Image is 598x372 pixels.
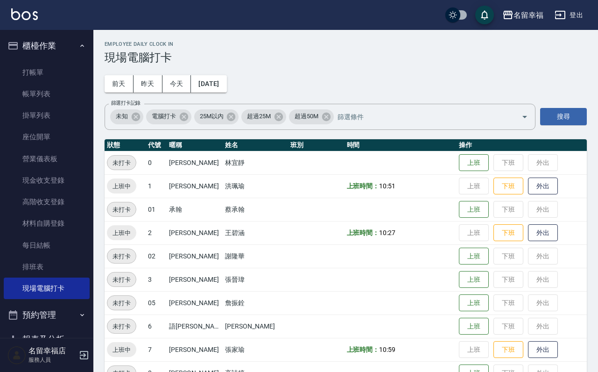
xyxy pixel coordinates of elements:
button: 今天 [162,75,191,93]
td: 02 [146,244,167,268]
td: [PERSON_NAME] [167,244,223,268]
div: 名留幸福 [514,9,543,21]
td: [PERSON_NAME] [167,221,223,244]
td: 張晉瑋 [223,268,288,291]
button: 外出 [528,178,558,195]
div: 電腦打卡 [146,109,191,124]
td: [PERSON_NAME] [167,151,223,174]
td: 2 [146,221,167,244]
img: Person [7,346,26,365]
span: 25M以內 [194,112,229,121]
a: 高階收支登錄 [4,191,90,213]
button: 上班 [459,248,489,265]
label: 篩選打卡記錄 [111,100,141,107]
h3: 現場電腦打卡 [105,51,587,64]
a: 座位開單 [4,126,90,148]
td: 謝隆華 [223,244,288,268]
button: 登出 [551,7,587,24]
a: 現場電腦打卡 [4,278,90,299]
a: 營業儀表板 [4,148,90,170]
button: Open [517,109,532,124]
a: 材料自購登錄 [4,213,90,234]
button: 外出 [528,224,558,242]
button: 昨天 [134,75,162,93]
td: [PERSON_NAME] [167,268,223,291]
button: 外出 [528,341,558,358]
span: 超過50M [289,112,324,121]
span: 未打卡 [107,251,136,261]
td: 蔡承翰 [223,198,288,221]
button: 預約管理 [4,303,90,327]
td: 洪珮瑜 [223,174,288,198]
span: 10:51 [379,182,395,190]
a: 排班表 [4,256,90,278]
div: 超過50M [289,109,334,124]
input: 篩選條件 [335,108,505,125]
button: 名留幸福 [499,6,547,25]
td: 3 [146,268,167,291]
td: 詹振銓 [223,291,288,315]
button: 下班 [493,224,523,242]
th: 姓名 [223,139,288,151]
span: 未打卡 [107,275,136,285]
a: 掛單列表 [4,105,90,126]
a: 打帳單 [4,62,90,83]
b: 上班時間： [347,182,380,190]
td: [PERSON_NAME] [167,338,223,361]
td: 0 [146,151,167,174]
span: 上班中 [107,181,136,191]
span: 上班中 [107,228,136,238]
b: 上班時間： [347,229,380,236]
th: 狀態 [105,139,146,151]
td: 1 [146,174,167,198]
button: 櫃檯作業 [4,34,90,58]
span: 上班中 [107,345,136,355]
td: [PERSON_NAME] [167,291,223,315]
button: 報表及分析 [4,327,90,351]
span: 10:27 [379,229,395,236]
div: 超過25M [241,109,286,124]
button: 上班 [459,271,489,288]
span: 超過25M [241,112,276,121]
a: 帳單列表 [4,83,90,105]
div: 25M以內 [194,109,239,124]
td: [PERSON_NAME] [167,174,223,198]
td: [PERSON_NAME] [223,315,288,338]
td: 承翰 [167,198,223,221]
button: 上班 [459,294,489,312]
a: 現金收支登錄 [4,170,90,191]
a: 每日結帳 [4,235,90,256]
button: 上班 [459,154,489,172]
span: 未知 [110,112,134,121]
td: 林宜靜 [223,151,288,174]
button: 下班 [493,178,523,195]
td: 01 [146,198,167,221]
td: 張家瑜 [223,338,288,361]
h5: 名留幸福店 [28,346,76,356]
td: 6 [146,315,167,338]
button: [DATE] [191,75,226,93]
div: 未知 [110,109,143,124]
p: 服務人員 [28,356,76,364]
span: 未打卡 [107,322,136,331]
h2: Employee Daily Clock In [105,41,587,47]
span: 電腦打卡 [146,112,182,121]
span: 未打卡 [107,158,136,168]
button: 前天 [105,75,134,93]
td: 語[PERSON_NAME] [167,315,223,338]
th: 操作 [457,139,587,151]
th: 暱稱 [167,139,223,151]
span: 未打卡 [107,298,136,308]
th: 代號 [146,139,167,151]
button: 上班 [459,318,489,335]
td: 05 [146,291,167,315]
span: 未打卡 [107,205,136,215]
span: 10:59 [379,346,395,353]
button: 上班 [459,201,489,218]
th: 班別 [288,139,344,151]
td: 7 [146,338,167,361]
button: save [475,6,494,24]
button: 下班 [493,341,523,358]
td: 王碧涵 [223,221,288,244]
th: 時間 [345,139,457,151]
